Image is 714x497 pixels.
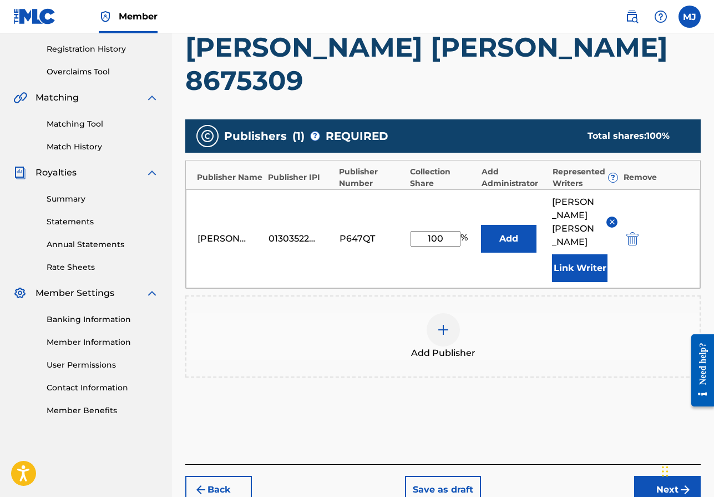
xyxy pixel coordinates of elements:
div: Publisher Number [339,166,404,189]
span: ? [311,132,320,140]
img: add [437,323,450,337]
a: Registration History [47,43,159,55]
span: Member [119,10,158,23]
img: MLC Logo [13,8,56,24]
span: Publishers [224,128,287,144]
img: 12a2ab48e56ec057fbd8.svg [626,232,639,245]
img: publishers [201,129,214,143]
img: search [625,10,639,23]
img: help [654,10,667,23]
iframe: Resource Center [683,326,714,415]
div: User Menu [678,6,701,28]
button: Link Writer [552,254,607,282]
span: Royalties [36,166,77,179]
div: Publisher Name [197,172,262,183]
a: Overclaims Tool [47,66,159,78]
a: Rate Sheets [47,262,159,273]
img: Top Rightsholder [99,10,112,23]
div: Total shares: [588,129,678,143]
img: Matching [13,91,27,104]
span: Matching [36,91,79,104]
img: expand [145,166,159,179]
img: 7ee5dd4eb1f8a8e3ef2f.svg [194,483,207,496]
div: Represented Writers [553,166,618,189]
div: Publisher IPI [268,172,333,183]
span: % [460,231,470,247]
span: Add Publisher [411,347,475,360]
div: Collection Share [410,166,475,189]
span: Member Settings [36,287,114,300]
img: expand [145,287,159,300]
span: REQUIRED [326,128,388,144]
img: expand [145,91,159,104]
h1: [PERSON_NAME] [PERSON_NAME] 8675309 [185,31,701,97]
a: Member Information [47,337,159,348]
a: Banking Information [47,314,159,325]
a: Matching Tool [47,118,159,130]
div: Drag [662,455,669,488]
a: User Permissions [47,359,159,371]
span: ? [609,173,617,182]
a: Contact Information [47,382,159,394]
iframe: Chat Widget [659,444,714,497]
button: Add [481,225,536,253]
span: 100 % [646,130,670,141]
img: remove-from-list-button [608,218,616,226]
a: Statements [47,216,159,228]
a: Public Search [621,6,643,28]
img: Member Settings [13,287,27,300]
span: ( 1 ) [292,128,305,144]
a: Member Benefits [47,405,159,416]
img: Royalties [13,166,27,179]
div: Remove [624,172,689,183]
a: Summary [47,193,159,205]
a: Match History [47,141,159,153]
span: [PERSON_NAME] [PERSON_NAME] [552,195,598,249]
div: Add Administrator [482,166,547,189]
a: Annual Statements [47,239,159,250]
div: Help [650,6,672,28]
